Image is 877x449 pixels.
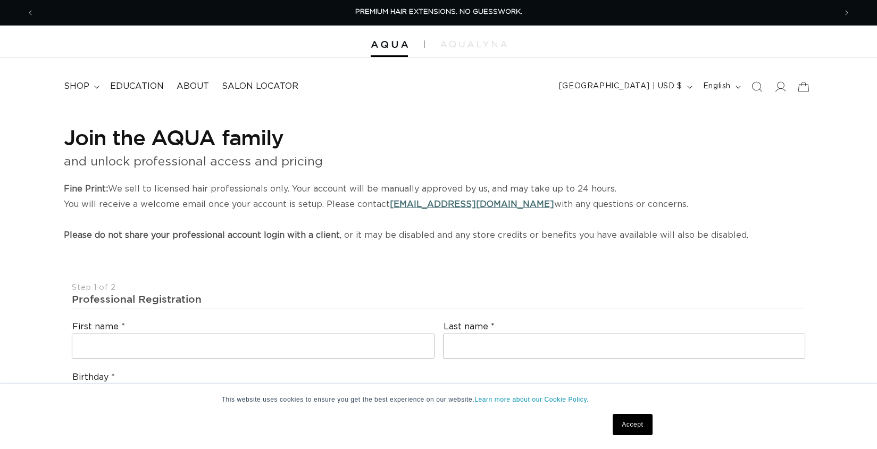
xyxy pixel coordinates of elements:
[64,81,89,92] span: shop
[222,81,298,92] span: Salon Locator
[64,123,813,151] h1: Join the AQUA family
[745,75,769,98] summary: Search
[110,81,164,92] span: Education
[474,396,589,403] a: Learn more about our Cookie Policy.
[64,231,340,239] strong: Please do not share your professional account login with a client
[170,74,215,98] a: About
[64,151,813,173] p: and unlock professional access and pricing
[835,3,858,23] button: Next announcement
[553,77,697,97] button: [GEOGRAPHIC_DATA] | USD $
[72,293,805,306] div: Professional Registration
[57,74,104,98] summary: shop
[104,74,170,98] a: Education
[177,81,209,92] span: About
[72,321,125,332] label: First name
[444,321,495,332] label: Last name
[613,414,652,435] a: Accept
[440,41,507,47] img: aqualyna.com
[390,200,554,209] a: [EMAIL_ADDRESS][DOMAIN_NAME]
[72,372,115,383] label: Birthday
[222,395,656,404] p: This website uses cookies to ensure you get the best experience on our website.
[64,181,813,243] p: We sell to licensed hair professionals only. Your account will be manually approved by us, and ma...
[215,74,305,98] a: Salon Locator
[355,9,522,15] span: PREMIUM HAIR EXTENSIONS. NO GUESSWORK.
[697,77,745,97] button: English
[72,283,805,293] div: Step 1 of 2
[64,185,108,193] strong: Fine Print:
[559,81,682,92] span: [GEOGRAPHIC_DATA] | USD $
[824,398,877,449] iframe: Chat Widget
[19,3,42,23] button: Previous announcement
[703,81,731,92] span: English
[371,41,408,48] img: Aqua Hair Extensions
